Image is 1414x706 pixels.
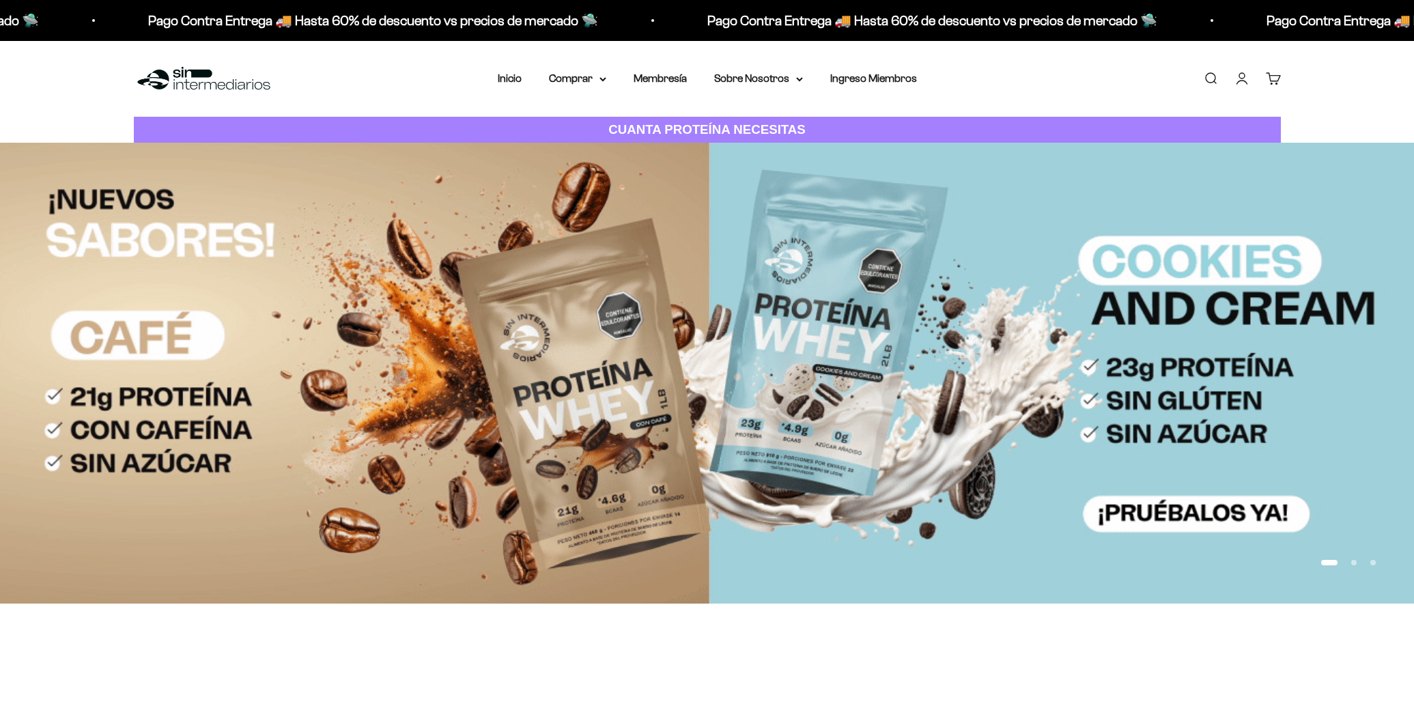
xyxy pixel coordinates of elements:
a: Ingreso Miembros [830,72,917,84]
a: Membresía [634,72,687,84]
a: CUANTA PROTEÍNA NECESITAS [134,117,1281,143]
a: Inicio [498,72,522,84]
p: Pago Contra Entrega 🚚 Hasta 60% de descuento vs precios de mercado 🛸 [147,10,597,31]
summary: Comprar [549,70,606,87]
p: Pago Contra Entrega 🚚 Hasta 60% de descuento vs precios de mercado 🛸 [706,10,1156,31]
summary: Sobre Nosotros [714,70,803,87]
strong: CUANTA PROTEÍNA NECESITAS [608,122,806,137]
